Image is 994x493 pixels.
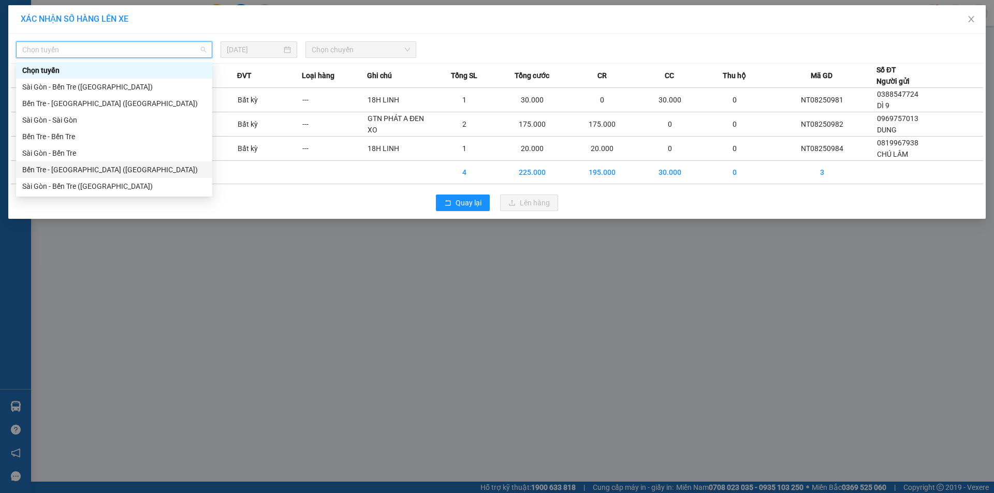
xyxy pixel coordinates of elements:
[21,14,128,24] span: XÁC NHẬN SỐ HÀNG LÊN XE
[432,88,497,112] td: 1
[312,42,410,57] span: Chọn chuyến
[723,70,746,81] span: Thu hộ
[22,131,206,142] div: Bến Tre - Bến Tre
[767,137,876,161] td: NT08250984
[16,112,212,128] div: Sài Gòn - Sài Gòn
[637,88,703,112] td: 30.000
[811,70,832,81] span: Mã GD
[16,79,212,95] div: Sài Gòn - Bến Tre (CN)
[497,112,567,137] td: 175.000
[637,112,703,137] td: 0
[767,112,876,137] td: NT08250982
[367,88,432,112] td: 18H LINH
[367,112,432,137] td: GTN PHÁT A ĐEN XO
[432,137,497,161] td: 1
[16,95,212,112] div: Bến Tre - Sài Gòn (CN)
[16,128,212,145] div: Bến Tre - Bến Tre
[703,112,768,137] td: 0
[767,88,876,112] td: NT08250981
[432,161,497,184] td: 4
[16,62,212,79] div: Chọn tuyến
[967,15,975,23] span: close
[302,137,367,161] td: ---
[227,44,282,55] input: 14/08/2025
[497,88,567,112] td: 30.000
[703,161,768,184] td: 0
[665,70,674,81] span: CC
[957,5,986,34] button: Close
[432,112,497,137] td: 2
[22,42,206,57] span: Chọn tuyến
[444,199,451,207] span: rollback
[703,137,768,161] td: 0
[877,139,918,147] span: 0819967938
[451,70,477,81] span: Tổng SL
[302,112,367,137] td: ---
[567,137,638,161] td: 20.000
[16,178,212,195] div: Sài Gòn - Bến Tre (CT)
[22,114,206,126] div: Sài Gòn - Sài Gòn
[767,161,876,184] td: 3
[515,70,549,81] span: Tổng cước
[567,112,638,137] td: 175.000
[22,81,206,93] div: Sài Gòn - Bến Tre ([GEOGRAPHIC_DATA])
[436,195,490,211] button: rollbackQuay lại
[877,114,918,123] span: 0969757013
[22,65,206,76] div: Chọn tuyến
[237,112,302,137] td: Bất kỳ
[367,137,432,161] td: 18H LINH
[877,101,889,110] span: DÌ 9
[22,164,206,175] div: Bến Tre - [GEOGRAPHIC_DATA] ([GEOGRAPHIC_DATA])
[237,137,302,161] td: Bất kỳ
[237,70,252,81] span: ĐVT
[22,147,206,159] div: Sài Gòn - Bến Tre
[497,137,567,161] td: 20.000
[16,145,212,161] div: Sài Gòn - Bến Tre
[456,197,481,208] span: Quay lại
[16,161,212,178] div: Bến Tre - Sài Gòn (CT)
[237,88,302,112] td: Bất kỳ
[22,181,206,192] div: Sài Gòn - Bến Tre ([GEOGRAPHIC_DATA])
[597,70,607,81] span: CR
[877,90,918,98] span: 0388547724
[637,161,703,184] td: 30.000
[877,126,897,134] span: DUNG
[876,64,910,87] div: Số ĐT Người gửi
[567,88,638,112] td: 0
[367,70,392,81] span: Ghi chú
[567,161,638,184] td: 195.000
[302,70,334,81] span: Loại hàng
[637,137,703,161] td: 0
[877,150,908,158] span: CHÚ LÂM
[703,88,768,112] td: 0
[22,98,206,109] div: Bến Tre - [GEOGRAPHIC_DATA] ([GEOGRAPHIC_DATA])
[500,195,558,211] button: uploadLên hàng
[497,161,567,184] td: 225.000
[302,88,367,112] td: ---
